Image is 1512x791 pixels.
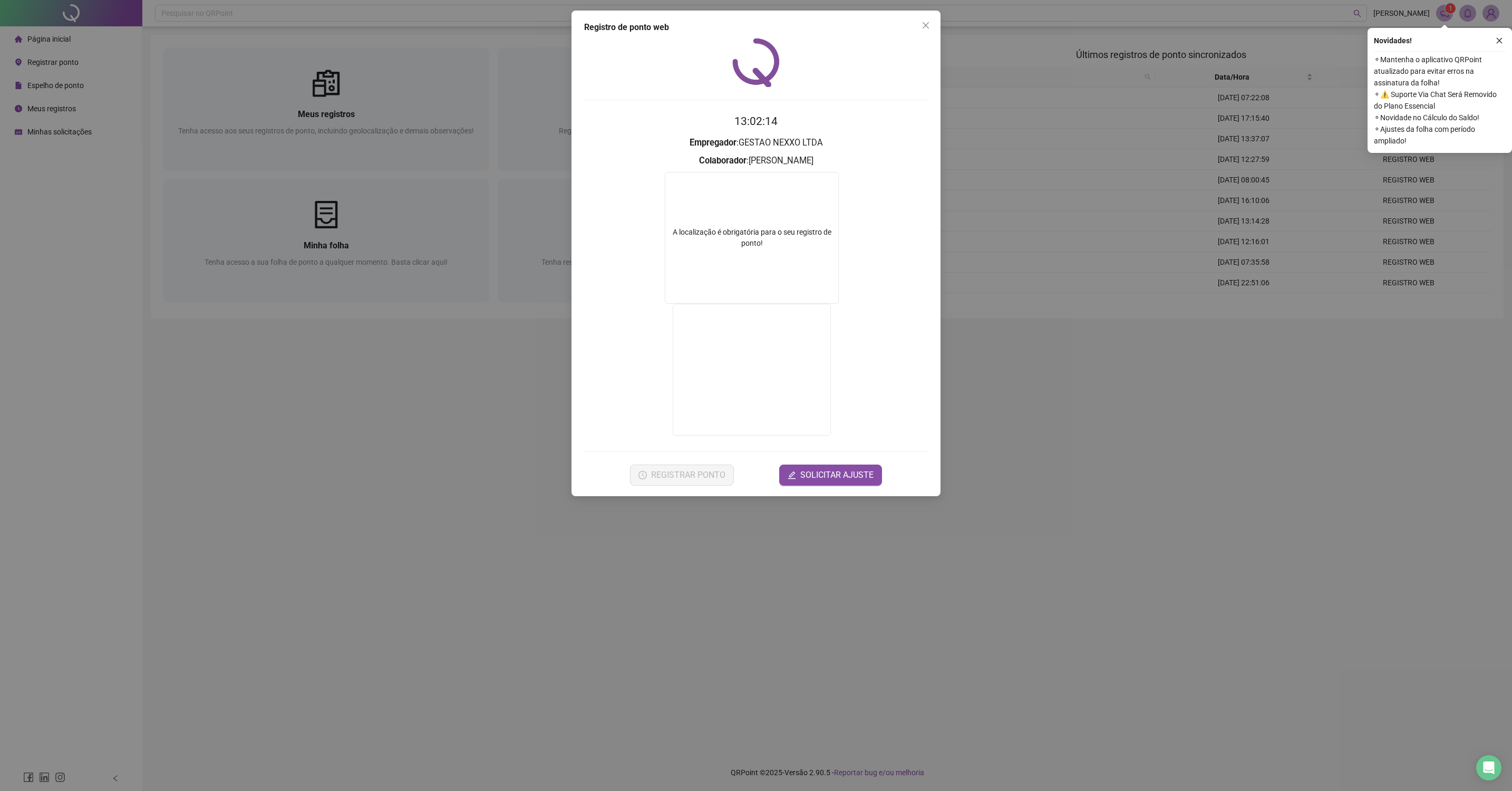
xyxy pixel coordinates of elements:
h3: : GESTAO NEXXO LTDA [584,136,928,150]
div: Open Intercom Messenger [1476,755,1501,780]
button: REGISTRAR PONTO [630,465,734,486]
span: Novidades ! [1374,35,1412,46]
div: Registro de ponto web [584,21,928,34]
div: A localização é obrigatória para o seu registro de ponto! [665,227,838,249]
img: QRPoint [732,38,780,87]
strong: Empregador [690,138,736,148]
span: ⚬ Mantenha o aplicativo QRPoint atualizado para evitar erros na assinatura da folha! [1374,54,1506,89]
span: ⚬ Ajustes da folha com período ampliado! [1374,123,1506,147]
button: Close [917,17,934,34]
span: close [922,21,930,30]
span: ⚬ Novidade no Cálculo do Saldo! [1374,112,1506,123]
span: edit [788,471,796,479]
strong: Colaborador [699,156,747,166]
span: close [1496,37,1503,44]
h3: : [PERSON_NAME] [584,154,928,168]
span: ⚬ ⚠️ Suporte Via Chat Será Removido do Plano Essencial [1374,89,1506,112]
button: editSOLICITAR AJUSTE [779,465,882,486]
span: SOLICITAR AJUSTE [800,469,874,481]
time: 13:02:14 [734,115,778,128]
